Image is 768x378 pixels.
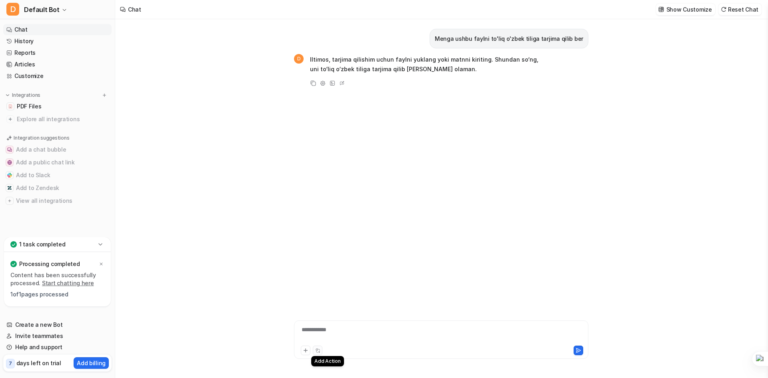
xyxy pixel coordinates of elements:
[721,6,726,12] img: reset
[3,70,112,82] a: Customize
[10,290,104,298] p: 1 of 1 pages processed
[3,114,112,125] a: Explore all integrations
[435,34,583,44] p: Menga ushbu faylni to'liq o'zbek tiliga tarjima qilib ber
[7,173,12,178] img: Add to Slack
[3,169,112,182] button: Add to SlackAdd to Slack
[3,101,112,112] a: PDF FilesPDF Files
[3,36,112,47] a: History
[17,102,41,110] span: PDF Files
[102,92,107,98] img: menu_add.svg
[19,240,66,248] p: 1 task completed
[6,3,19,16] span: D
[24,4,60,15] span: Default Bot
[6,115,14,123] img: explore all integrations
[3,59,112,70] a: Articles
[17,113,108,126] span: Explore all integrations
[3,143,112,156] button: Add a chat bubbleAdd a chat bubble
[311,356,344,366] div: Add Action
[656,4,715,15] button: Show Customize
[10,271,104,287] p: Content has been successfully processed.
[7,147,12,152] img: Add a chat bubble
[16,359,61,367] p: days left on trial
[42,280,94,286] a: Start chatting here
[294,54,304,64] span: D
[3,319,112,330] a: Create a new Bot
[5,92,10,98] img: expand menu
[3,194,112,207] button: View all integrationsView all integrations
[7,160,12,165] img: Add a public chat link
[718,4,762,15] button: Reset Chat
[3,330,112,342] a: Invite teammates
[128,5,141,14] div: Chat
[14,134,69,142] p: Integration suggestions
[3,342,112,353] a: Help and support
[3,156,112,169] button: Add a public chat linkAdd a public chat link
[77,359,106,367] p: Add billing
[3,47,112,58] a: Reports
[74,357,109,369] button: Add billing
[310,55,544,74] p: Iltimos, tarjima qilishim uchun faylni yuklang yoki matnni kiriting. Shundan so‘ng, uni to‘liq o‘...
[3,91,43,99] button: Integrations
[666,5,712,14] p: Show Customize
[12,92,40,98] p: Integrations
[19,260,80,268] p: Processing completed
[3,182,112,194] button: Add to ZendeskAdd to Zendesk
[9,360,12,367] p: 7
[3,24,112,35] a: Chat
[7,186,12,190] img: Add to Zendesk
[658,6,664,12] img: customize
[8,104,13,109] img: PDF Files
[7,198,12,203] img: View all integrations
